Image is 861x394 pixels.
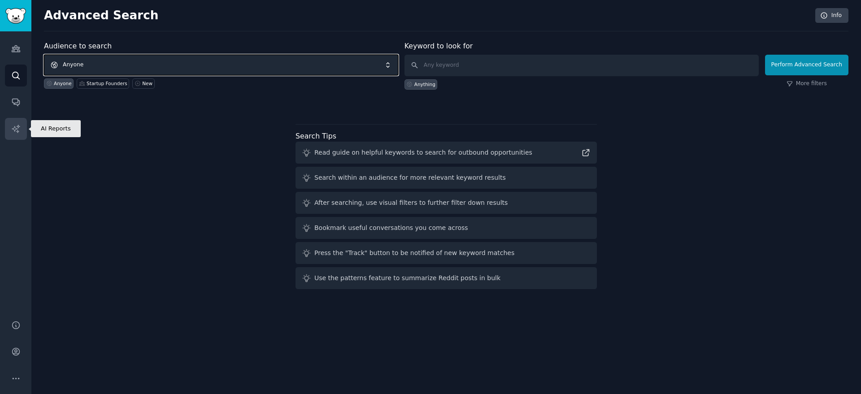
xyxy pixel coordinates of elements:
[314,223,468,233] div: Bookmark useful conversations you come across
[314,273,500,283] div: Use the patterns feature to summarize Reddit posts in bulk
[314,198,508,208] div: After searching, use visual filters to further filter down results
[54,80,72,87] div: Anyone
[44,42,112,50] label: Audience to search
[5,8,26,24] img: GummySearch logo
[404,42,473,50] label: Keyword to look for
[314,173,506,182] div: Search within an audience for more relevant keyword results
[314,248,514,258] div: Press the "Track" button to be notified of new keyword matches
[765,55,848,75] button: Perform Advanced Search
[314,148,532,157] div: Read guide on helpful keywords to search for outbound opportunities
[787,80,827,88] a: More filters
[87,80,127,87] div: Startup Founders
[44,55,398,75] button: Anyone
[296,132,336,140] label: Search Tips
[44,9,810,23] h2: Advanced Search
[404,55,759,76] input: Any keyword
[815,8,848,23] a: Info
[142,80,152,87] div: New
[132,78,154,89] a: New
[414,81,435,87] div: Anything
